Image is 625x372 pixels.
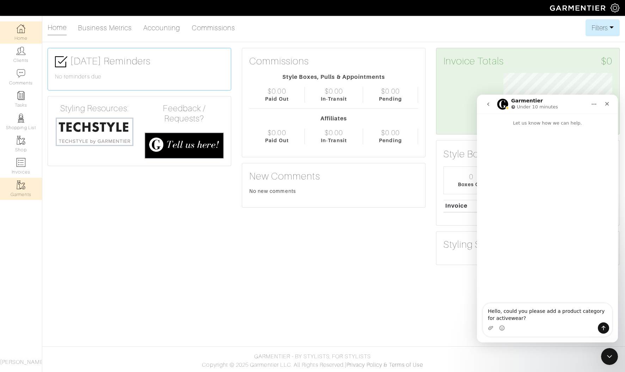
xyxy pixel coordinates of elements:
h6: No reminders due [55,74,224,80]
div: $0.00 [325,87,343,95]
div: Pending [379,137,402,144]
iframe: Intercom live chat [477,95,618,342]
img: check-box-icon-36a4915ff3ba2bd8f6e4f29bc755bb66becd62c870f447fc0dd1365fcfddab58.png [55,56,67,68]
div: $0.00 [268,87,286,95]
div: 0 [469,172,473,181]
img: gear-icon-white-bd11855cb880d31180b6d7d6211b90ccbf57a29d726f0c71d8c61bd08dd39cc2.png [611,4,619,12]
iframe: Intercom live chat [601,348,618,365]
h3: [DATE] Reminders [55,55,224,68]
div: Style Boxes, Pulls & Appointments [249,73,418,81]
div: No new comments [249,188,418,195]
div: In-Transit [321,95,347,103]
div: In-Transit [321,137,347,144]
img: garments-icon-b7da505a4dc4fd61783c78ac3ca0ef83fa9d6f193b1c9dc38574b1d14d53ca28.png [17,136,25,145]
img: orders-icon-0abe47150d42831381b5fb84f609e132dff9fe21cb692f30cb5eec754e2cba89.png [17,158,25,167]
div: Boxes Out [458,181,485,188]
div: Paid Out [265,137,288,144]
img: garments-icon-b7da505a4dc4fd61783c78ac3ca0ef83fa9d6f193b1c9dc38574b1d14d53ca28.png [17,181,25,189]
h3: Invoice Totals [443,55,612,67]
h3: Styling Services [443,239,512,251]
div: Affiliates [249,114,418,123]
h4: Feedback / Requests? [145,103,223,124]
img: dashboard-icon-dbcd8f5a0b271acd01030246c82b418ddd0df26cd7fceb0bd07c9910d44c42f6.png [17,24,25,33]
a: Home [48,20,67,36]
div: $0.00 [325,128,343,137]
button: Filters [586,19,620,36]
a: Accounting [143,21,180,35]
h4: Styling Resources: [55,103,134,114]
img: stylists-icon-eb353228a002819b7ec25b43dbf5f0378dd9e0616d9560372ff212230b889e62.png [17,114,25,122]
img: feedback_requests-3821251ac2bd56c73c230f3229a5b25d6eb027adea667894f41107c140538ee0.png [145,132,223,159]
img: garmentier-logo-header-white-b43fb05a5012e4ada735d5af1a66efaba907eab6374d6393d1fbf88cb4ef424d.png [546,2,611,14]
a: Business Metrics [78,21,132,35]
img: clients-icon-6bae9207a08558b7cb47a8932f037763ab4055f8c8b6bfacd5dc20c3e0201464.png [17,46,25,55]
a: Commissions [192,21,235,35]
span: $0 [601,55,612,67]
div: $0.00 [268,128,286,137]
img: techstyle-93310999766a10050dc78ceb7f971a75838126fd19372ce40ba20cdf6a89b94b.png [55,116,134,147]
div: Paid Out [265,95,288,103]
div: Pending [379,95,402,103]
a: Privacy Policy & Terms of Use [347,362,423,368]
div: $0.00 [381,128,399,137]
h3: New Comments [249,170,418,182]
img: comment-icon-a0a6a9ef722e966f86d9cbdc48e553b5cf19dbc54f86b18d962a5391bc8f6eb6.png [17,69,25,78]
h3: Style Boxes [443,148,494,160]
th: Invoice [443,200,489,212]
h3: Commissions [249,55,309,67]
div: $0.00 [381,87,399,95]
span: Copyright © 2025 Garmentier LLC. All Rights Reserved. [202,362,345,368]
img: reminder-icon-8004d30b9f0a5d33ae49ab947aed9ed385cf756f9e5892f1edd6e32f2345188e.png [17,91,25,100]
